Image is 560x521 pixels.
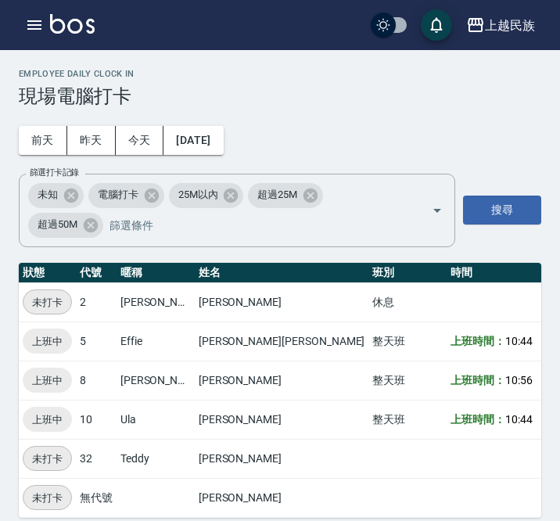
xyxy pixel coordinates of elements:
button: 前天 [19,126,67,155]
div: 上越民族 [485,16,535,35]
td: [PERSON_NAME] [117,361,195,400]
span: 超過50M [28,217,87,232]
button: 上越民族 [460,9,541,41]
td: 32 [76,439,117,478]
button: save [421,9,452,41]
td: 整天班 [368,400,447,439]
td: 10 [76,400,117,439]
td: [PERSON_NAME] [195,478,369,517]
span: 未打卡 [23,490,71,506]
span: 超過25M [248,187,307,203]
span: 25M以內 [169,187,228,203]
td: [PERSON_NAME] [195,282,369,322]
div: 未知 [28,183,84,208]
span: 上班中 [23,333,72,350]
th: 班別 [368,263,447,283]
td: Effie [117,322,195,361]
td: 8 [76,361,117,400]
td: 整天班 [368,361,447,400]
span: 未知 [28,187,67,203]
button: 搜尋 [463,196,541,225]
td: [PERSON_NAME] [195,361,369,400]
td: 整天班 [368,322,447,361]
span: 10:56 [505,374,533,386]
th: 代號 [76,263,117,283]
td: [PERSON_NAME][PERSON_NAME] [195,322,369,361]
h3: 現場電腦打卡 [19,85,541,107]
td: [PERSON_NAME] [117,282,195,322]
button: Open [425,198,450,223]
span: 10:44 [505,335,533,347]
div: 電腦打卡 [88,183,164,208]
input: 篩選條件 [106,211,404,239]
td: 5 [76,322,117,361]
td: [PERSON_NAME] [195,400,369,439]
b: 上班時間： [451,374,505,386]
th: 暱稱 [117,263,195,283]
span: 上班中 [23,372,72,389]
td: 2 [76,282,117,322]
button: 昨天 [67,126,116,155]
span: 10:44 [505,413,533,426]
td: Ula [117,400,195,439]
th: 姓名 [195,263,369,283]
b: 上班時間： [451,413,505,426]
th: 狀態 [19,263,76,283]
td: [PERSON_NAME] [195,439,369,478]
span: 上班中 [23,411,72,428]
span: 未打卡 [23,294,71,311]
button: [DATE] [163,126,223,155]
td: Teddy [117,439,195,478]
b: 上班時間： [451,335,505,347]
label: 篩選打卡記錄 [30,167,79,178]
span: 未打卡 [23,451,71,467]
span: 電腦打卡 [88,187,148,203]
div: 超過50M [28,213,103,238]
div: 25M以內 [169,183,244,208]
td: 休息 [368,282,447,322]
img: Logo [50,14,95,34]
h2: Employee Daily Clock In [19,69,541,79]
td: 無代號 [76,478,117,517]
div: 超過25M [248,183,323,208]
button: 今天 [116,126,164,155]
